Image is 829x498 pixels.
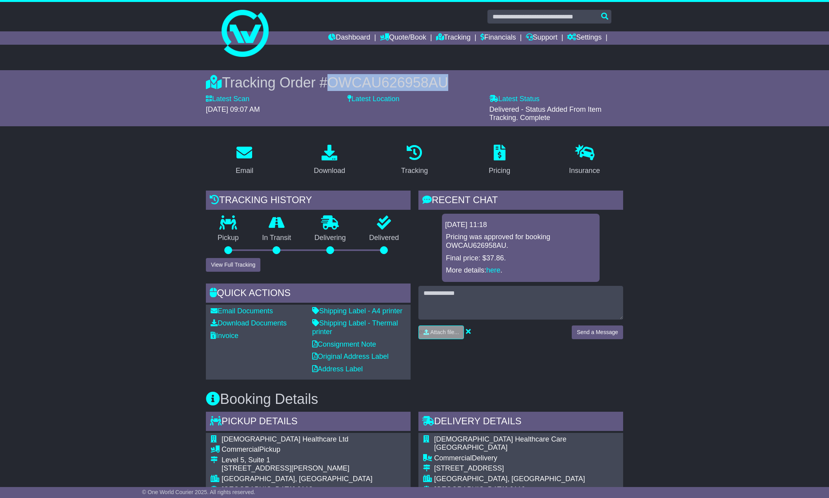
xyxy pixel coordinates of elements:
[489,95,540,104] label: Latest Status
[206,391,623,407] h3: Booking Details
[312,307,402,315] a: Shipping Label - A4 printer
[309,142,350,179] a: Download
[312,319,398,336] a: Shipping Label - Thermal printer
[358,234,411,242] p: Delivered
[445,221,596,229] div: [DATE] 11:18
[206,191,411,212] div: Tracking history
[222,445,259,453] span: Commercial
[222,435,348,443] span: [DEMOGRAPHIC_DATA] Healthcare Ltd
[206,74,623,91] div: Tracking Order #
[222,485,295,493] span: [GEOGRAPHIC_DATA]
[489,165,510,176] div: Pricing
[509,485,525,493] span: 2110
[211,332,238,340] a: Invoice
[401,165,428,176] div: Tracking
[236,165,253,176] div: Email
[222,456,373,465] div: Level 5, Suite 1
[434,464,618,473] div: [STREET_ADDRESS]
[484,142,515,179] a: Pricing
[297,485,313,493] span: 2113
[312,365,363,373] a: Address Label
[347,95,399,104] label: Latest Location
[489,105,602,122] span: Delivered - Status Added From Item Tracking. Complete
[222,475,373,483] div: [GEOGRAPHIC_DATA], [GEOGRAPHIC_DATA]
[480,31,516,45] a: Financials
[206,95,249,104] label: Latest Scan
[314,165,345,176] div: Download
[206,284,411,305] div: Quick Actions
[418,412,623,433] div: Delivery Details
[206,412,411,433] div: Pickup Details
[564,142,605,179] a: Insurance
[526,31,558,45] a: Support
[303,234,358,242] p: Delivering
[486,266,500,274] a: here
[222,464,373,473] div: [STREET_ADDRESS][PERSON_NAME]
[572,325,623,339] button: Send a Message
[446,266,596,275] p: More details: .
[231,142,258,179] a: Email
[312,340,376,348] a: Consignment Note
[142,489,255,495] span: © One World Courier 2025. All rights reserved.
[569,165,600,176] div: Insurance
[222,445,373,454] div: Pickup
[206,258,260,272] button: View Full Tracking
[312,353,389,360] a: Original Address Label
[327,75,448,91] span: OWCAU626958AU
[206,105,260,113] span: [DATE] 09:07 AM
[434,454,472,462] span: Commercial
[211,319,287,327] a: Download Documents
[434,485,507,493] span: [GEOGRAPHIC_DATA]
[418,191,623,212] div: RECENT CHAT
[434,435,566,452] span: [DEMOGRAPHIC_DATA] Healthcare Care [GEOGRAPHIC_DATA]
[567,31,602,45] a: Settings
[328,31,370,45] a: Dashboard
[396,142,433,179] a: Tracking
[434,454,618,463] div: Delivery
[211,307,273,315] a: Email Documents
[251,234,303,242] p: In Transit
[380,31,426,45] a: Quote/Book
[436,31,471,45] a: Tracking
[446,233,596,250] p: Pricing was approved for booking OWCAU626958AU.
[434,475,618,483] div: [GEOGRAPHIC_DATA], [GEOGRAPHIC_DATA]
[446,254,596,263] p: Final price: $37.86.
[206,234,251,242] p: Pickup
